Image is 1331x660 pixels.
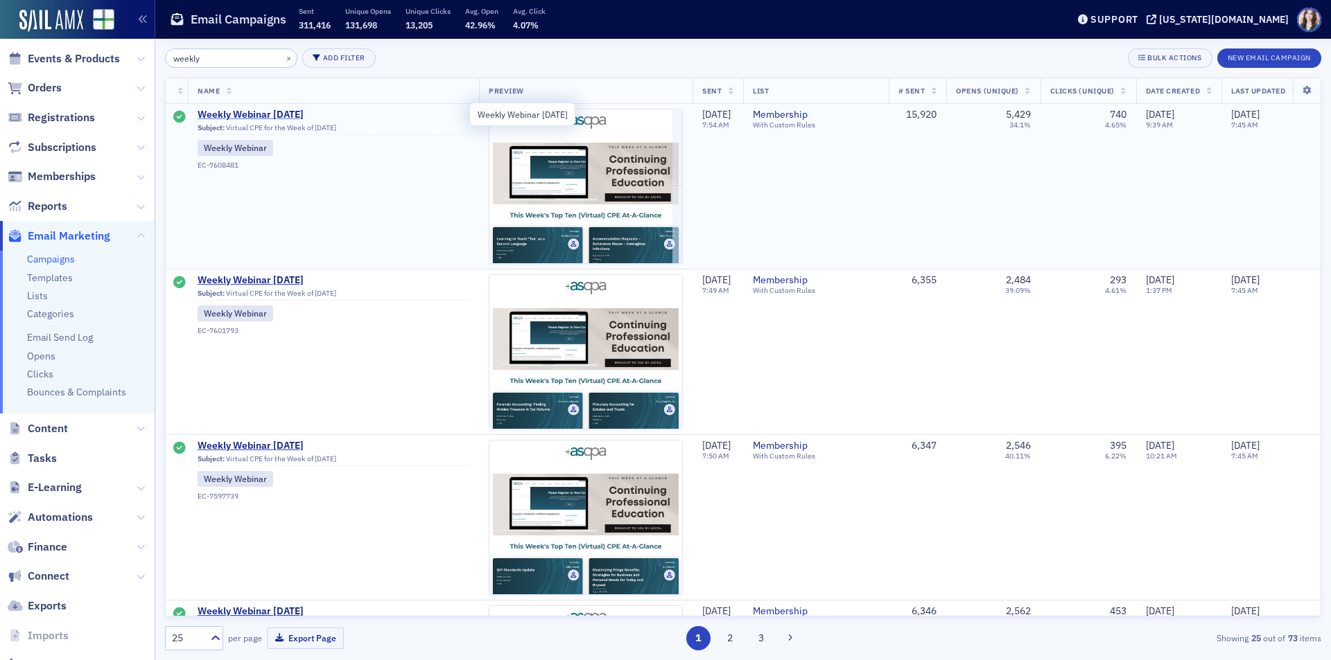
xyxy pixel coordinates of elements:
[83,9,114,33] a: View Homepage
[198,140,273,155] div: Weekly Webinar
[228,632,262,644] label: per page
[28,510,93,525] span: Automations
[8,199,67,214] a: Reports
[28,598,67,614] span: Exports
[165,48,297,68] input: Search…
[702,274,731,286] span: [DATE]
[172,631,202,645] div: 25
[753,109,879,121] a: Membership
[753,286,879,295] div: With Custom Rules
[27,289,48,302] a: Lists
[1110,109,1126,121] div: 740
[8,480,82,495] a: E-Learning
[8,110,95,125] a: Registrations
[28,229,110,244] span: Email Marketing
[1285,632,1300,644] strong: 73
[702,86,722,96] span: Sent
[1249,632,1263,644] strong: 25
[173,276,186,290] div: Sent
[28,169,96,184] span: Memberships
[753,274,879,287] a: Membership
[283,51,295,64] button: ×
[8,598,67,614] a: Exports
[8,169,96,184] a: Memberships
[1146,439,1174,452] span: [DATE]
[465,19,496,30] span: 42.96%
[198,605,469,618] a: Weekly Webinar [DATE]
[299,19,331,30] span: 311,416
[19,10,83,32] a: SailAMX
[28,80,62,96] span: Orders
[898,274,937,287] div: 6,355
[8,539,67,555] a: Finance
[28,110,95,125] span: Registrations
[513,6,546,16] p: Avg. Click
[406,19,433,30] span: 13,205
[198,123,225,132] span: Subject:
[93,9,114,30] img: SailAMX
[1105,286,1126,295] div: 4.61%
[198,109,469,121] span: Weekly Webinar [DATE]
[753,605,879,618] a: Membership
[1146,120,1173,130] time: 9:39 AM
[898,86,925,96] span: # Sent
[1006,605,1031,618] div: 2,562
[8,510,93,525] a: Automations
[173,607,186,621] div: Sent
[8,421,68,436] a: Content
[702,605,731,617] span: [DATE]
[27,368,53,380] a: Clicks
[27,307,74,320] a: Categories
[513,19,539,30] span: 4.07%
[1231,108,1260,121] span: [DATE]
[1147,54,1201,62] div: Bulk Actions
[198,440,469,452] a: Weekly Webinar [DATE]
[702,120,729,130] time: 7:54 AM
[469,102,575,126] div: Weekly Webinar [DATE]
[302,48,376,68] button: Add Filter
[173,111,186,125] div: Sent
[267,627,344,649] button: Export Page
[1110,605,1126,618] div: 453
[28,451,57,466] span: Tasks
[27,386,126,398] a: Bounces & Complaints
[198,123,469,136] div: Virtual CPE for the Week of [DATE]
[198,86,220,96] span: Name
[1146,605,1174,617] span: [DATE]
[198,161,469,170] div: EC-7608481
[8,51,120,66] a: Events & Products
[8,569,69,584] a: Connect
[1231,605,1260,617] span: [DATE]
[753,452,879,461] div: With Custom Rules
[898,605,937,618] div: 6,346
[8,140,96,155] a: Subscriptions
[198,326,469,335] div: EC-7601793
[198,274,469,287] a: Weekly Webinar [DATE]
[1050,86,1115,96] span: Clicks (Unique)
[1231,451,1258,461] time: 7:45 AM
[753,440,879,452] a: Membership
[28,628,69,643] span: Imports
[1090,13,1138,26] div: Support
[1146,86,1200,96] span: Date Created
[898,440,937,452] div: 6,347
[198,289,469,301] div: Virtual CPE for the Week of [DATE]
[702,439,731,452] span: [DATE]
[1006,109,1031,121] div: 5,429
[27,253,75,265] a: Campaigns
[1006,440,1031,452] div: 2,546
[1005,452,1031,461] div: 40.11%
[1110,274,1126,287] div: 293
[1105,452,1126,461] div: 6.22%
[749,626,774,650] button: 3
[1231,285,1258,295] time: 7:45 AM
[28,140,96,155] span: Subscriptions
[1231,274,1260,286] span: [DATE]
[406,6,451,16] p: Unique Clicks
